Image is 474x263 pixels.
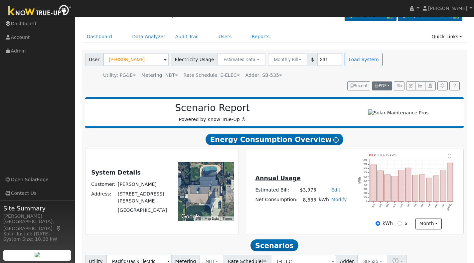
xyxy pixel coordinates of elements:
[345,53,383,66] button: Load System
[180,212,202,221] img: Google
[368,109,428,116] img: Solar Maintenance Pros
[406,168,411,201] rect: onclick=""
[214,31,237,43] a: Users
[426,178,432,201] rect: onclick=""
[364,171,368,174] text: 700
[449,81,460,91] a: Help Link
[447,163,453,201] rect: onclick=""
[420,203,424,207] text: Mar
[331,197,347,202] a: Modify
[218,53,265,66] button: Estimated Data
[317,195,330,205] td: kWh
[254,195,299,205] td: Net Consumption:
[425,81,435,91] button: Login As
[393,203,396,207] text: Nov
[307,53,318,66] span: $
[392,176,397,201] rect: onclick=""
[363,159,368,161] text: 1000
[448,154,451,158] text: 
[127,31,170,43] a: Data Analyzer
[254,186,299,195] td: Estimated Bill:
[364,163,368,165] text: 900
[206,134,343,146] span: Energy Consumption Overview
[223,217,232,220] a: Terms (opens in new tab)
[82,31,117,43] a: Dashboard
[415,218,442,229] button: month
[364,184,368,186] text: 400
[358,177,361,184] text: kWh
[428,6,467,11] span: [PERSON_NAME]
[376,221,380,226] input: kWh
[132,10,186,18] a: Scenario Report
[180,212,202,221] a: Open this area in Google Maps (opens a new window)
[404,220,407,227] label: $
[413,203,417,208] text: Feb
[85,53,103,66] span: User
[364,196,368,198] text: 100
[406,81,415,91] button: Edit User
[299,195,317,205] td: 8,635
[394,81,404,91] button: Generate Report Link
[3,213,71,220] div: [PERSON_NAME]
[397,221,402,226] input: $
[427,203,431,207] text: Apr
[371,165,377,201] rect: onclick=""
[103,53,169,66] input: Select a User
[434,203,438,208] text: May
[364,175,368,178] text: 600
[117,180,171,189] td: [PERSON_NAME]
[299,186,317,195] td: $3,975
[399,170,404,201] rect: onclick=""
[364,167,368,169] text: 800
[35,252,40,257] img: retrieve
[250,239,298,251] span: Scenarios
[117,189,171,205] td: [STREET_ADDRESS][PERSON_NAME]
[268,53,308,66] button: Monthly Bill
[440,170,446,201] rect: onclick=""
[364,188,368,190] text: 300
[184,72,240,78] span: Alias: None
[378,171,384,201] rect: onclick=""
[433,176,439,201] rect: onclick=""
[90,189,117,205] td: Address:
[419,175,425,201] rect: onclick=""
[331,187,340,193] a: Edit
[205,216,219,221] button: Map Data
[374,153,397,157] text: Pull 8,635 kWh
[5,4,75,19] img: Know True-Up
[375,83,387,88] span: PDF
[255,175,300,182] u: Annual Usage
[3,236,71,243] div: System Size: 10.08 kW
[364,192,368,194] text: 200
[90,180,117,189] td: Customer:
[412,175,418,201] rect: onclick=""
[196,216,200,221] button: Keyboard shortcuts
[245,72,282,79] div: Adder: SB-535
[383,220,393,227] label: kWh
[406,203,410,207] text: Jan
[103,72,136,79] div: Utility: PG&E
[399,203,403,207] text: Dec
[56,226,62,231] a: Map
[366,200,368,202] text: 0
[385,175,391,201] rect: onclick=""
[347,81,371,91] button: Recent
[92,102,333,114] h2: Scenario Report
[441,203,445,207] text: Jun
[415,81,425,91] button: Multi-Series Graph
[247,31,275,43] a: Reports
[333,137,339,143] i: Show Help
[379,203,383,208] text: Sep
[386,203,389,207] text: Oct
[171,53,218,66] span: Electricity Usage
[3,218,71,232] div: [GEOGRAPHIC_DATA], [GEOGRAPHIC_DATA]
[426,31,467,43] a: Quick Links
[3,204,71,213] span: Site Summary
[447,203,452,211] text: [DATE]
[88,102,337,123] div: Powered by Know True-Up ®
[3,230,71,237] div: Solar Install: [DATE]
[364,180,368,182] text: 500
[141,72,178,79] div: Metering: NBT
[372,203,376,208] text: Aug
[117,205,171,215] td: [GEOGRAPHIC_DATA]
